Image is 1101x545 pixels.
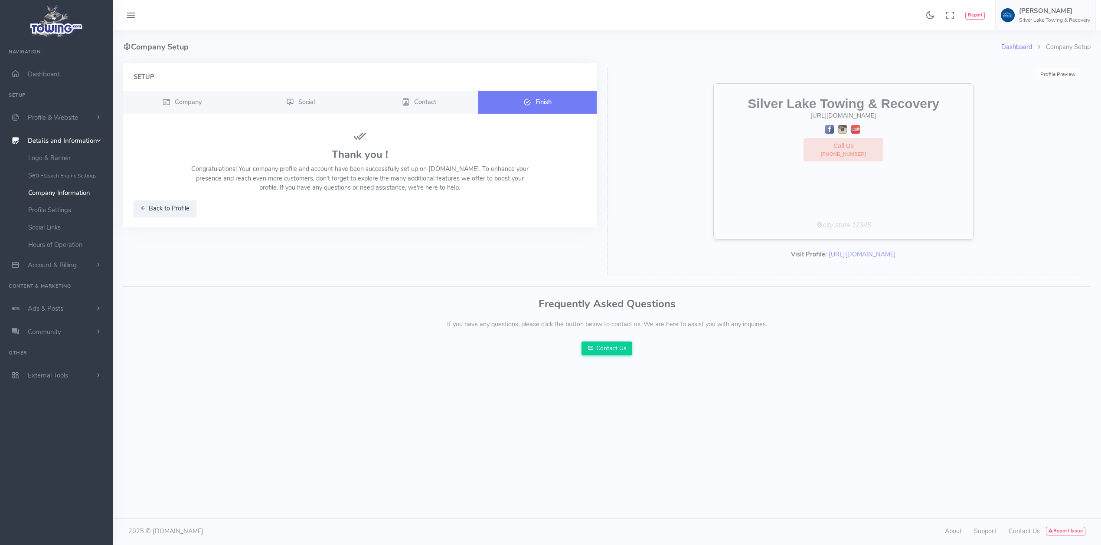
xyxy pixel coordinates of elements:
[134,149,586,160] h3: Thank you !
[28,371,68,380] span: External Tools
[1009,527,1040,535] a: Contact Us
[1036,68,1080,80] div: Profile Preview
[722,97,964,111] h2: Silver Lake Towing & Recovery
[123,30,1001,63] h4: Company Setup
[298,97,315,106] span: Social
[28,137,97,145] span: Details and Information
[1001,43,1032,51] a: Dashboard
[27,3,86,39] img: logo
[28,113,78,122] span: Profile & Website
[791,250,827,259] b: Visit Profile:
[835,221,850,229] i: state
[190,164,529,193] p: Congratulations! Your company profile and account have been successfully set up on [DOMAIN_NAME]....
[22,149,113,167] a: Logo & Banner
[22,219,113,236] a: Social Links
[28,328,61,336] span: Community
[1001,8,1015,22] img: user-image
[722,111,964,121] div: [URL][DOMAIN_NAME]
[852,221,871,229] i: 12345
[965,12,985,20] button: Report
[28,261,77,269] span: Account & Billing
[22,184,113,201] a: Company Information
[1032,43,1091,52] li: Company Setup
[823,221,833,229] i: city
[1019,7,1090,14] h5: [PERSON_NAME]
[974,527,996,535] a: Support
[123,527,607,536] div: 2025 © [DOMAIN_NAME]
[28,70,60,79] span: Dashboard
[134,200,196,217] button: Back to Profile
[175,97,202,106] span: Company
[22,167,113,184] a: Seo -Search Engine Settings
[22,236,113,253] a: Hours of Operation
[722,220,964,230] div: ,
[804,138,883,162] a: Call Us[PHONE_NUMBER]
[123,320,1091,329] p: If you have any questions, please click the button below to contact us. We are here to assist you...
[821,151,866,158] span: [PHONE_NUMBER]
[28,304,63,313] span: Ads & Posts
[414,97,436,106] span: Contact
[945,527,962,535] a: About
[1046,527,1085,535] button: Report Issue
[829,250,896,259] a: [URL][DOMAIN_NAME]
[123,298,1091,309] h3: Frequently Asked Questions
[134,74,586,81] h4: Setup
[43,172,97,179] small: Search Engine Settings
[582,341,633,355] a: Contact Us
[1019,17,1090,23] h6: Silver Lake Towing & Recovery
[536,97,552,106] span: Finish
[22,201,113,219] a: Profile Settings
